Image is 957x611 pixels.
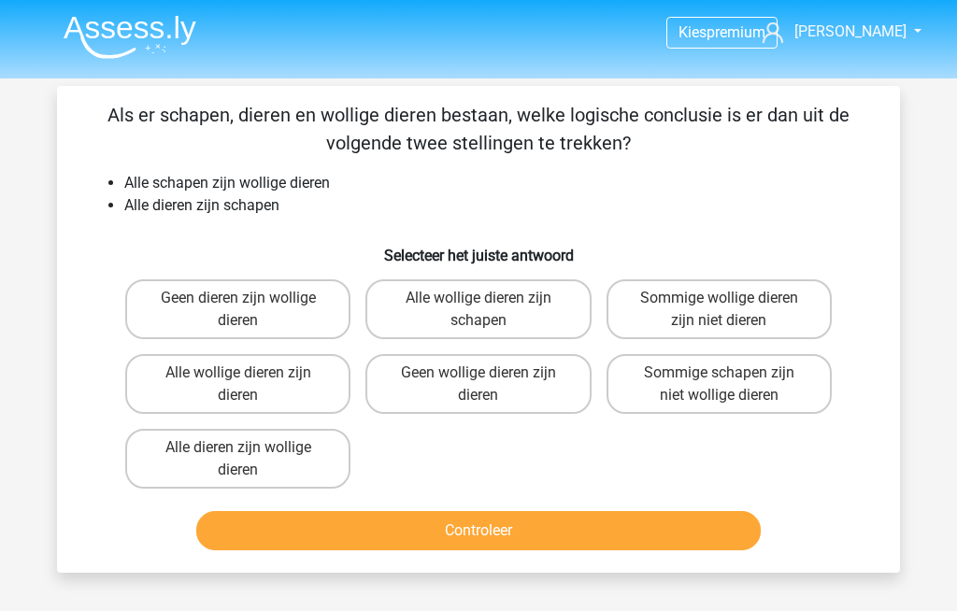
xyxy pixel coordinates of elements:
[667,20,777,45] a: Kiespremium
[64,15,196,59] img: Assessly
[124,172,870,194] li: Alle schapen zijn wollige dieren
[365,354,591,414] label: Geen wollige dieren zijn dieren
[707,23,765,41] span: premium
[125,279,350,339] label: Geen dieren zijn wollige dieren
[125,429,350,489] label: Alle dieren zijn wollige dieren
[678,23,707,41] span: Kies
[794,22,907,40] span: [PERSON_NAME]
[607,354,832,414] label: Sommige schapen zijn niet wollige dieren
[755,21,908,43] a: [PERSON_NAME]
[87,232,870,264] h6: Selecteer het juiste antwoord
[87,101,870,157] p: Als er schapen, dieren en wollige dieren bestaan, welke logische conclusie is er dan uit de volge...
[196,511,762,550] button: Controleer
[125,354,350,414] label: Alle wollige dieren zijn dieren
[607,279,832,339] label: Sommige wollige dieren zijn niet dieren
[365,279,591,339] label: Alle wollige dieren zijn schapen
[124,194,870,217] li: Alle dieren zijn schapen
